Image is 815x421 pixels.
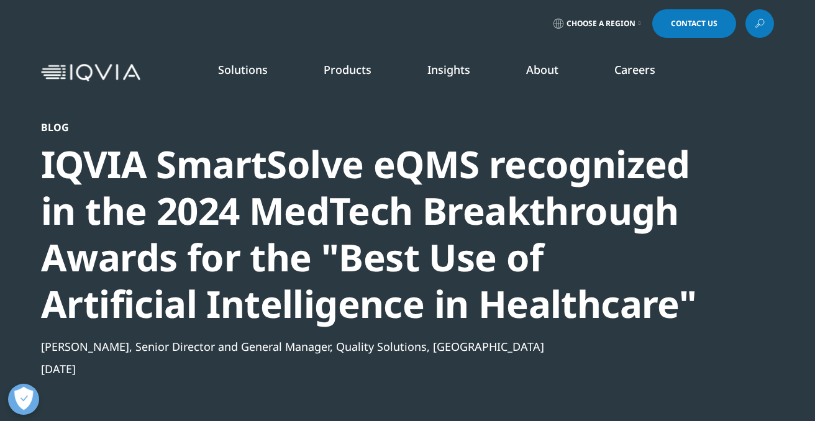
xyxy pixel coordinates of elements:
[652,9,736,38] a: Contact Us
[41,64,140,82] img: IQVIA Healthcare Information Technology and Pharma Clinical Research Company
[614,62,655,77] a: Careers
[41,141,707,327] div: IQVIA SmartSolve eQMS recognized in the 2024 MedTech Breakthrough Awards for the "Best Use of Art...
[567,19,635,29] span: Choose a Region
[8,384,39,415] button: Open Preferences
[218,62,268,77] a: Solutions
[41,121,707,134] div: Blog
[41,339,707,354] div: [PERSON_NAME], Senior Director and General Manager, Quality Solutions, [GEOGRAPHIC_DATA]
[427,62,470,77] a: Insights
[526,62,558,77] a: About
[41,361,707,376] div: [DATE]
[145,43,774,102] nav: Primary
[671,20,717,27] span: Contact Us
[324,62,371,77] a: Products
